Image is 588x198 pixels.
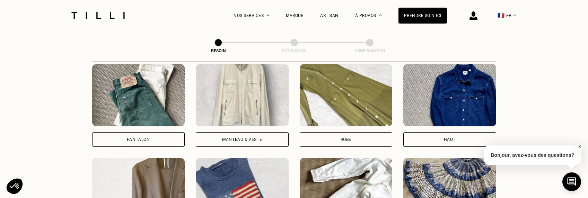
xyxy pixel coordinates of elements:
[320,13,339,18] a: Artisan
[484,145,581,165] p: Bonjour, avez-vous des questions?
[498,12,504,19] span: 🇫🇷
[335,48,404,53] div: Confirmation
[69,12,127,19] img: Logo du service de couturière Tilli
[513,15,516,16] img: menu déroulant
[444,137,456,142] div: Haut
[469,11,477,20] img: icône connexion
[260,48,329,53] div: Estimation
[196,64,289,126] img: Tilli retouche votre Manteau & Veste
[222,137,262,142] div: Manteau & Veste
[266,15,269,16] img: Menu déroulant
[403,64,496,126] img: Tilli retouche votre Haut
[398,8,447,24] a: Prendre soin ici
[341,137,351,142] div: Robe
[576,143,583,151] button: X
[92,64,185,126] img: Tilli retouche votre Pantalon
[184,48,253,53] div: Besoin
[300,64,393,126] img: Tilli retouche votre Robe
[127,137,150,142] div: Pantalon
[286,13,304,18] a: Marque
[379,15,382,16] img: Menu déroulant à propos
